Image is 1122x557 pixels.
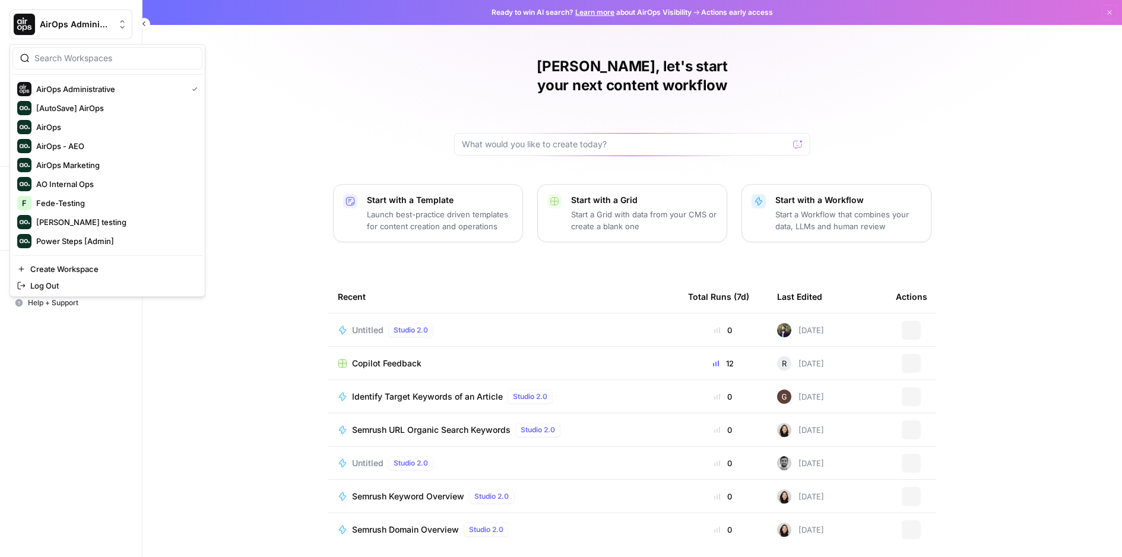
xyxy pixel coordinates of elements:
[777,323,824,337] div: [DATE]
[367,208,513,232] p: Launch best-practice driven templates for content creation and operations
[17,158,31,172] img: AirOps Marketing Logo
[22,197,27,209] span: F
[571,194,717,206] p: Start with a Grid
[338,489,669,504] a: Semrush Keyword OverviewStudio 2.0
[521,425,555,435] span: Studio 2.0
[12,261,202,277] a: Create Workspace
[338,390,669,404] a: Identify Target Keywords of an ArticleStudio 2.0
[352,324,383,336] span: Untitled
[28,298,127,308] span: Help + Support
[777,280,822,313] div: Last Edited
[777,356,824,371] div: [DATE]
[17,177,31,191] img: AO Internal Ops Logo
[352,524,459,536] span: Semrush Domain Overview
[701,7,773,18] span: Actions early access
[352,424,511,436] span: Semrush URL Organic Search Keywords
[40,18,112,30] span: AirOps Administrative
[688,490,758,502] div: 0
[492,7,692,18] span: Ready to win AI search? about AirOps Visibility
[36,235,193,247] span: Power Steps [Admin]
[338,357,669,369] a: Copilot Feedback
[513,391,547,402] span: Studio 2.0
[777,523,791,537] img: t5ef5oef8zpw1w4g2xghobes91mw
[688,357,758,369] div: 12
[338,323,669,337] a: UntitledStudio 2.0
[777,323,791,337] img: 4dqwcgipae5fdwxp9v51u2818epj
[688,457,758,469] div: 0
[367,194,513,206] p: Start with a Template
[777,456,824,470] div: [DATE]
[777,523,824,537] div: [DATE]
[9,10,132,39] button: Workspace: AirOps Administrative
[688,324,758,336] div: 0
[36,197,193,209] span: Fede-Testing
[9,44,205,297] div: Workspace: AirOps Administrative
[777,456,791,470] img: 6v3gwuotverrb420nfhk5cu1cyh1
[30,280,193,292] span: Log Out
[777,489,791,504] img: t5ef5oef8zpw1w4g2xghobes91mw
[17,101,31,115] img: [AutoSave] AirOps Logo
[36,102,193,114] span: [AutoSave] AirOps
[30,263,193,275] span: Create Workspace
[17,82,31,96] img: AirOps Administrative Logo
[352,391,503,403] span: Identify Target Keywords of an Article
[775,208,921,232] p: Start a Workflow that combines your data, LLMs and human review
[777,489,824,504] div: [DATE]
[14,14,35,35] img: AirOps Administrative Logo
[36,83,182,95] span: AirOps Administrative
[352,490,464,502] span: Semrush Keyword Overview
[394,325,428,336] span: Studio 2.0
[474,491,509,502] span: Studio 2.0
[352,357,421,369] span: Copilot Feedback
[688,391,758,403] div: 0
[17,215,31,229] img: Justina testing Logo
[896,280,927,313] div: Actions
[571,208,717,232] p: Start a Grid with data from your CMS or create a blank one
[36,216,193,228] span: [PERSON_NAME] testing
[394,458,428,469] span: Studio 2.0
[775,194,921,206] p: Start with a Workflow
[17,139,31,153] img: AirOps - AEO Logo
[17,234,31,248] img: Power Steps [Admin] Logo
[741,184,931,242] button: Start with a WorkflowStart a Workflow that combines your data, LLMs and human review
[782,357,787,369] span: R
[688,524,758,536] div: 0
[777,423,791,437] img: t5ef5oef8zpw1w4g2xghobes91mw
[688,424,758,436] div: 0
[454,57,810,95] h1: [PERSON_NAME], let's start your next content workflow
[34,52,195,64] input: Search Workspaces
[688,280,749,313] div: Total Runs (7d)
[575,8,614,17] a: Learn more
[777,423,824,437] div: [DATE]
[777,390,791,404] img: 11zqlizxo0bwc7uwc4256wc3rdzw
[12,277,202,294] a: Log Out
[36,121,193,133] span: AirOps
[9,293,132,312] button: Help + Support
[36,159,193,171] span: AirOps Marketing
[338,280,669,313] div: Recent
[338,523,669,537] a: Semrush Domain OverviewStudio 2.0
[352,457,383,469] span: Untitled
[36,178,193,190] span: AO Internal Ops
[338,456,669,470] a: UntitledStudio 2.0
[36,140,193,152] span: AirOps - AEO
[462,138,788,150] input: What would you like to create today?
[17,120,31,134] img: AirOps Logo
[777,390,824,404] div: [DATE]
[333,184,523,242] button: Start with a TemplateLaunch best-practice driven templates for content creation and operations
[338,423,669,437] a: Semrush URL Organic Search KeywordsStudio 2.0
[537,184,727,242] button: Start with a GridStart a Grid with data from your CMS or create a blank one
[469,524,503,535] span: Studio 2.0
